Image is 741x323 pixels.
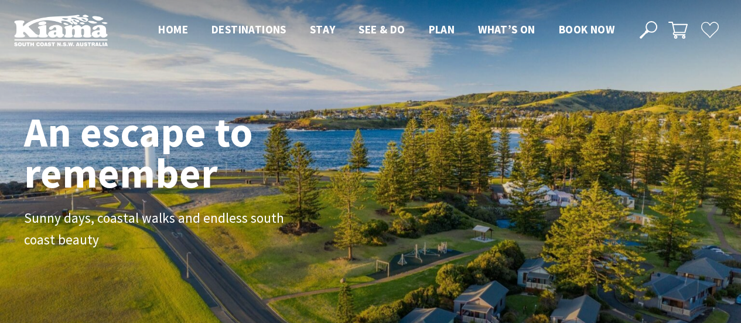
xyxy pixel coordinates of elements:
[559,22,614,36] span: Book now
[211,22,286,36] span: Destinations
[478,22,535,36] span: What’s On
[358,22,405,36] span: See & Do
[158,22,188,36] span: Home
[310,22,336,36] span: Stay
[14,14,108,46] img: Kiama Logo
[429,22,455,36] span: Plan
[24,111,346,193] h1: An escape to remember
[24,208,288,251] p: Sunny days, coastal walks and endless south coast beauty
[146,21,626,40] nav: Main Menu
